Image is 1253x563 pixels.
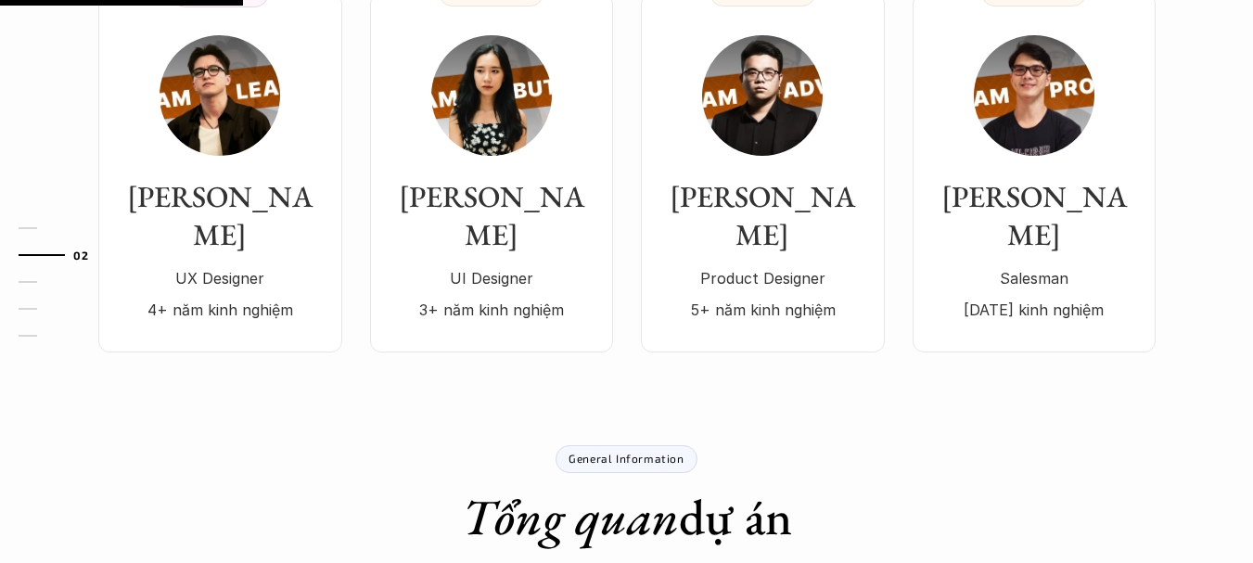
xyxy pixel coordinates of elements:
a: 02 [19,244,107,266]
p: UX Designer [117,264,324,292]
h3: [PERSON_NAME] [117,178,324,255]
p: Salesman [931,264,1137,292]
h1: dự án [462,487,792,547]
p: UI Designer [389,264,595,292]
p: 3+ năm kinh nghiệm [389,296,595,324]
p: 5+ năm kinh nghiệm [659,296,866,324]
p: 4+ năm kinh nghiệm [117,296,324,324]
h3: [PERSON_NAME] [659,178,866,255]
em: Tổng quan [462,484,679,549]
p: General Information [569,452,684,465]
h3: [PERSON_NAME] [389,178,595,255]
strong: 02 [73,248,88,261]
p: [DATE] kinh nghiệm [931,296,1137,324]
p: Product Designer [659,264,866,292]
h3: [PERSON_NAME] [931,178,1137,255]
